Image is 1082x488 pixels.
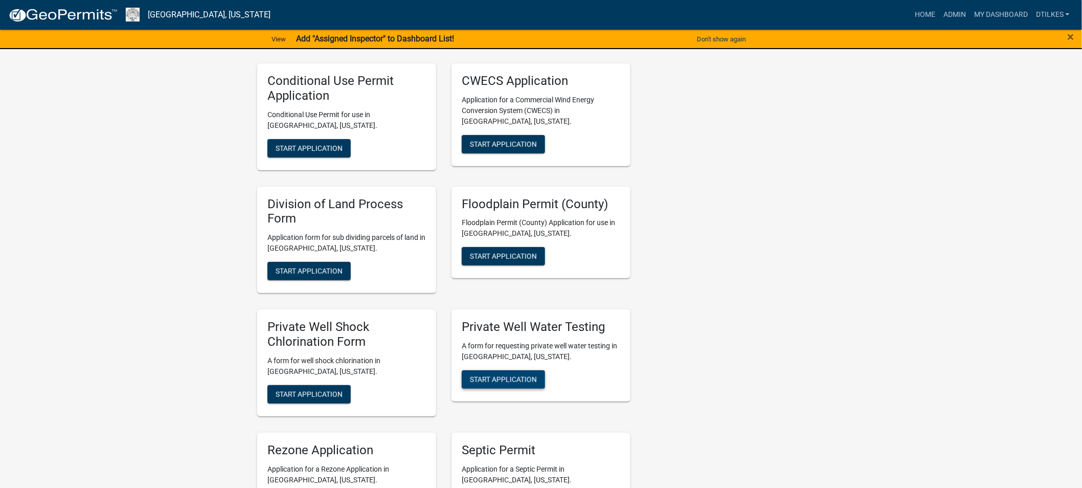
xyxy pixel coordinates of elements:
[148,6,270,24] a: [GEOGRAPHIC_DATA], [US_STATE]
[1068,30,1074,44] span: ×
[462,74,620,88] h5: CWECS Application
[462,320,620,335] h5: Private Well Water Testing
[462,443,620,458] h5: Septic Permit
[267,443,426,458] h5: Rezone Application
[276,390,343,398] span: Start Application
[462,247,545,265] button: Start Application
[267,74,426,103] h5: Conditional Use Permit Application
[470,140,537,148] span: Start Application
[267,139,351,158] button: Start Application
[267,385,351,404] button: Start Application
[267,464,426,485] p: Application for a Rezone Application in [GEOGRAPHIC_DATA], [US_STATE].
[267,31,290,48] a: View
[462,341,620,362] p: A form for requesting private well water testing in [GEOGRAPHIC_DATA], [US_STATE].
[693,31,750,48] button: Don't show again
[267,232,426,254] p: Application form for sub dividing parcels of land in [GEOGRAPHIC_DATA], [US_STATE].
[462,135,545,153] button: Start Application
[267,320,426,349] h5: Private Well Shock Chlorination Form
[939,5,970,25] a: Admin
[267,109,426,131] p: Conditional Use Permit for use in [GEOGRAPHIC_DATA], [US_STATE].
[462,95,620,127] p: Application for a Commercial Wind Energy Conversion System (CWECS) in [GEOGRAPHIC_DATA], [US_STATE].
[267,356,426,377] p: A form for well shock chlorination in [GEOGRAPHIC_DATA], [US_STATE].
[462,370,545,389] button: Start Application
[1068,31,1074,43] button: Close
[462,217,620,239] p: Floodplain Permit (County) Application for use in [GEOGRAPHIC_DATA], [US_STATE].
[470,375,537,383] span: Start Application
[470,252,537,260] span: Start Application
[267,197,426,227] h5: Division of Land Process Form
[296,34,454,43] strong: Add "Assigned Inspector" to Dashboard List!
[462,464,620,485] p: Application for a Septic Permit in [GEOGRAPHIC_DATA], [US_STATE].
[126,8,140,21] img: Franklin County, Iowa
[911,5,939,25] a: Home
[970,5,1032,25] a: My Dashboard
[1032,5,1074,25] a: dtilkes
[462,197,620,212] h5: Floodplain Permit (County)
[276,144,343,152] span: Start Application
[267,262,351,280] button: Start Application
[276,267,343,275] span: Start Application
